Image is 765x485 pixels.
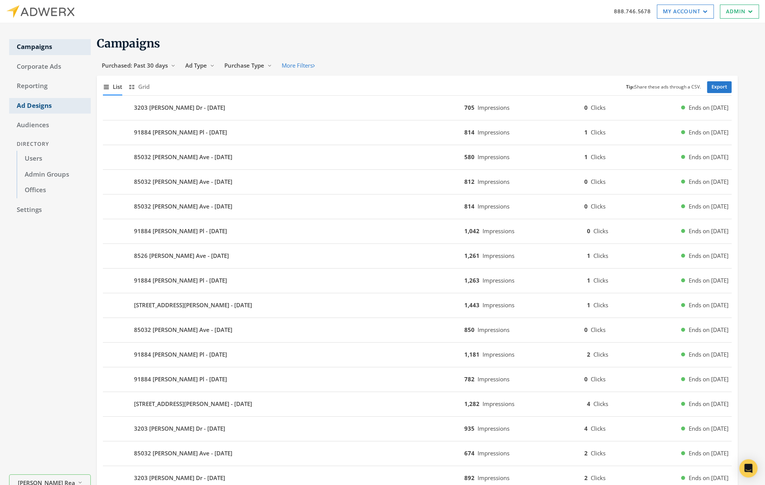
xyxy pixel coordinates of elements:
[478,449,509,457] span: Impressions
[277,58,320,73] button: More Filters
[9,78,91,94] a: Reporting
[689,251,729,260] span: Ends on [DATE]
[134,350,227,359] b: 91884 [PERSON_NAME] Pl - [DATE]
[614,7,651,15] a: 888.746.5678
[591,128,606,136] span: Clicks
[103,444,732,463] button: 85032 [PERSON_NAME] Ave - [DATE]674Impressions2ClicksEnds on [DATE]
[587,252,590,259] b: 1
[464,474,475,482] b: 892
[464,252,480,259] b: 1,261
[138,82,150,91] span: Grid
[113,82,122,91] span: List
[689,227,729,235] span: Ends on [DATE]
[587,227,590,235] b: 0
[464,227,480,235] b: 1,042
[739,459,757,477] div: Open Intercom Messenger
[584,128,588,136] b: 1
[593,252,608,259] span: Clicks
[689,301,729,310] span: Ends on [DATE]
[587,301,590,309] b: 1
[134,177,232,186] b: 85032 [PERSON_NAME] Ave - [DATE]
[180,58,219,73] button: Ad Type
[593,400,608,408] span: Clicks
[478,425,509,432] span: Impressions
[478,128,509,136] span: Impressions
[591,425,606,432] span: Clicks
[103,197,732,216] button: 85032 [PERSON_NAME] Ave - [DATE]814Impressions0ClicksEnds on [DATE]
[134,153,232,161] b: 85032 [PERSON_NAME] Ave - [DATE]
[464,326,475,333] b: 850
[593,301,608,309] span: Clicks
[97,58,180,73] button: Purchased: Past 30 days
[483,252,514,259] span: Impressions
[134,449,232,458] b: 85032 [PERSON_NAME] Ave - [DATE]
[689,202,729,211] span: Ends on [DATE]
[591,153,606,161] span: Clicks
[464,153,475,161] b: 580
[587,276,590,284] b: 1
[584,202,588,210] b: 0
[584,178,588,185] b: 0
[103,148,732,166] button: 85032 [PERSON_NAME] Ave - [DATE]580Impressions1ClicksEnds on [DATE]
[103,346,732,364] button: 91884 [PERSON_NAME] Pl - [DATE]1,181Impressions2ClicksEnds on [DATE]
[483,301,514,309] span: Impressions
[591,178,606,185] span: Clicks
[464,202,475,210] b: 814
[591,202,606,210] span: Clicks
[17,182,91,198] a: Offices
[689,449,729,458] span: Ends on [DATE]
[478,474,509,482] span: Impressions
[483,351,514,358] span: Impressions
[464,178,475,185] b: 812
[224,62,264,69] span: Purchase Type
[219,58,277,73] button: Purchase Type
[9,59,91,75] a: Corporate Ads
[9,202,91,218] a: Settings
[103,247,732,265] button: 8526 [PERSON_NAME] Ave - [DATE]1,261Impressions1ClicksEnds on [DATE]
[689,474,729,482] span: Ends on [DATE]
[584,104,588,111] b: 0
[584,153,588,161] b: 1
[464,104,475,111] b: 705
[97,36,160,51] span: Campaigns
[185,62,207,69] span: Ad Type
[593,351,608,358] span: Clicks
[478,153,509,161] span: Impressions
[657,5,714,19] a: My Account
[464,375,475,383] b: 782
[689,128,729,137] span: Ends on [DATE]
[478,202,509,210] span: Impressions
[9,137,91,151] div: Directory
[464,449,475,457] b: 674
[134,103,225,112] b: 3203 [PERSON_NAME] Dr - [DATE]
[689,103,729,112] span: Ends on [DATE]
[134,301,252,310] b: [STREET_ADDRESS][PERSON_NAME] - [DATE]
[478,178,509,185] span: Impressions
[483,400,514,408] span: Impressions
[483,227,514,235] span: Impressions
[17,167,91,183] a: Admin Groups
[103,395,732,413] button: [STREET_ADDRESS][PERSON_NAME] - [DATE]1,282Impressions4ClicksEnds on [DATE]
[103,222,732,240] button: 91884 [PERSON_NAME] Pl - [DATE]1,042Impressions0ClicksEnds on [DATE]
[593,276,608,284] span: Clicks
[134,202,232,211] b: 85032 [PERSON_NAME] Ave - [DATE]
[478,326,509,333] span: Impressions
[134,251,229,260] b: 8526 [PERSON_NAME] Ave - [DATE]
[134,128,227,137] b: 91884 [PERSON_NAME] Pl - [DATE]
[9,117,91,133] a: Audiences
[584,474,588,482] b: 2
[587,351,590,358] b: 2
[689,400,729,408] span: Ends on [DATE]
[591,104,606,111] span: Clicks
[626,84,634,90] b: Tip:
[483,276,514,284] span: Impressions
[464,276,480,284] b: 1,263
[17,151,91,167] a: Users
[584,449,588,457] b: 2
[464,351,480,358] b: 1,181
[689,177,729,186] span: Ends on [DATE]
[591,474,606,482] span: Clicks
[720,5,759,19] a: Admin
[128,79,150,95] button: Grid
